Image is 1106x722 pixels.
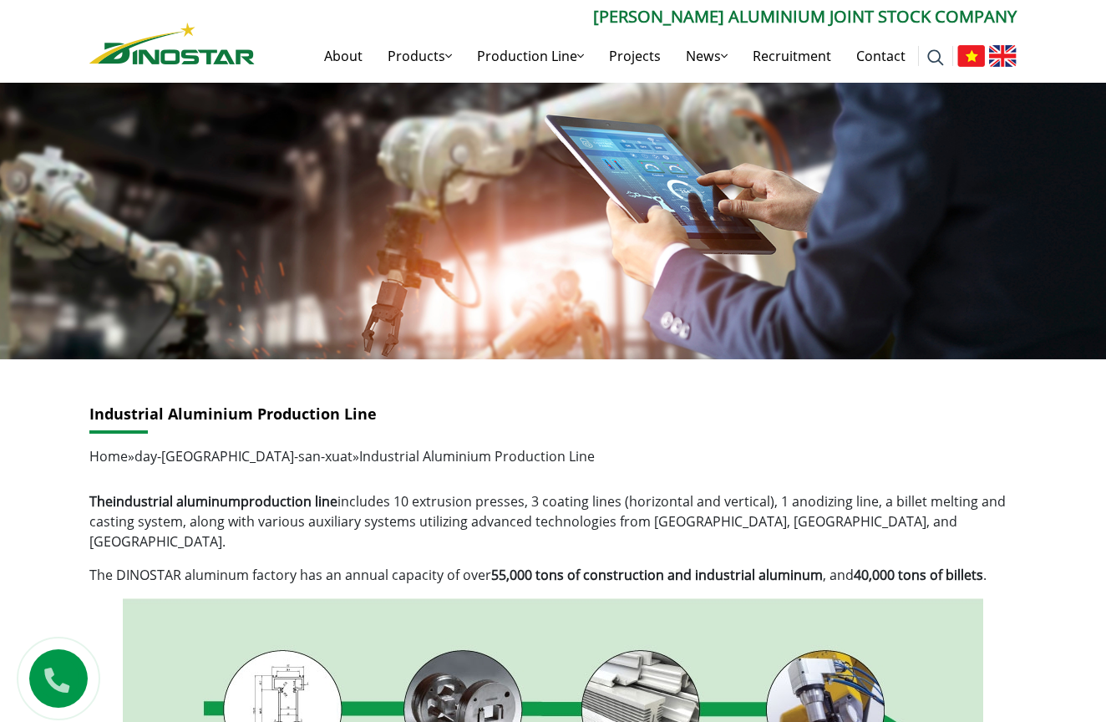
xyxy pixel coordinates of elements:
[359,447,595,465] span: Industrial Aluminium Production Line
[89,23,255,64] img: Nhôm Dinostar
[596,29,673,83] a: Projects
[255,4,1017,29] p: [PERSON_NAME] Aluminium Joint Stock Company
[89,492,337,511] strong: The production line
[491,566,823,584] strong: 55,000 tons of construction and industrial aluminum
[89,404,377,424] a: Industrial Aluminium Production Line
[134,447,353,465] a: day-[GEOGRAPHIC_DATA]-san-xuat
[957,45,985,67] img: Tiếng Việt
[464,29,596,83] a: Production Line
[113,492,241,511] a: industrial aluminum
[844,29,918,83] a: Contact
[89,447,128,465] a: Home
[989,45,1017,67] img: English
[673,29,740,83] a: News
[89,491,1017,552] p: includes 10 extrusion presses, 3 coating lines (horizontal and vertical), 1 anodizing line, a bil...
[927,49,944,66] img: search
[312,29,375,83] a: About
[740,29,844,83] a: Recruitment
[89,447,595,465] span: » »
[854,566,983,584] strong: 40,000 tons of billets
[375,29,464,83] a: Products
[89,565,1017,585] p: The DINOSTAR aluminum factory has an annual capacity of over , and .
